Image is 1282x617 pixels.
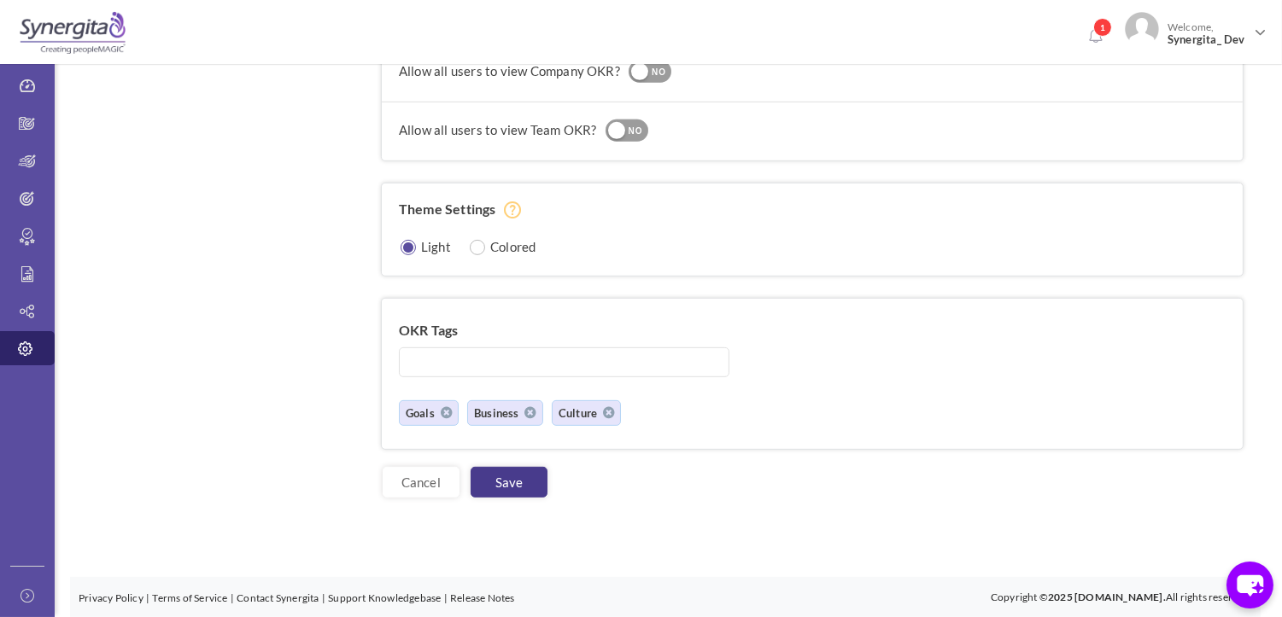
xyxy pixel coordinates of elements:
[399,122,597,137] label: Allow all users to view Team OKR?
[1082,22,1109,49] a: Notifications
[1226,562,1273,608] button: chat-button
[450,591,515,604] a: Release Notes
[399,400,459,426] li: Goals
[1159,12,1252,55] span: Welcome,
[237,591,319,604] a: Contact Synergita
[467,400,543,426] li: Business
[1093,18,1112,37] span: 1
[552,400,621,426] li: Culture
[79,591,143,604] a: Privacy Policy
[231,590,234,607] li: |
[1048,591,1166,603] b: 2025 [DOMAIN_NAME].
[383,467,460,498] a: Cancel
[152,591,227,604] a: Terms of Service
[622,124,650,139] div: NO
[991,589,1252,606] p: Copyright © All rights reserved.
[444,590,448,607] li: |
[328,591,441,604] a: Support Knowledgebase
[421,238,451,255] label: Light
[1168,33,1248,46] span: Synergita_ Dev
[490,238,536,255] label: Colored
[399,317,459,339] label: OKR Tags
[20,11,126,54] img: Logo
[146,590,149,607] li: |
[471,467,547,498] a: Save
[1118,5,1273,55] a: Photo Welcome,Synergita_ Dev
[399,201,496,217] label: Theme Settings
[399,63,620,79] label: Allow all users to view Company OKR?
[1125,12,1159,46] img: Photo
[322,590,325,607] li: |
[645,65,673,80] div: NO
